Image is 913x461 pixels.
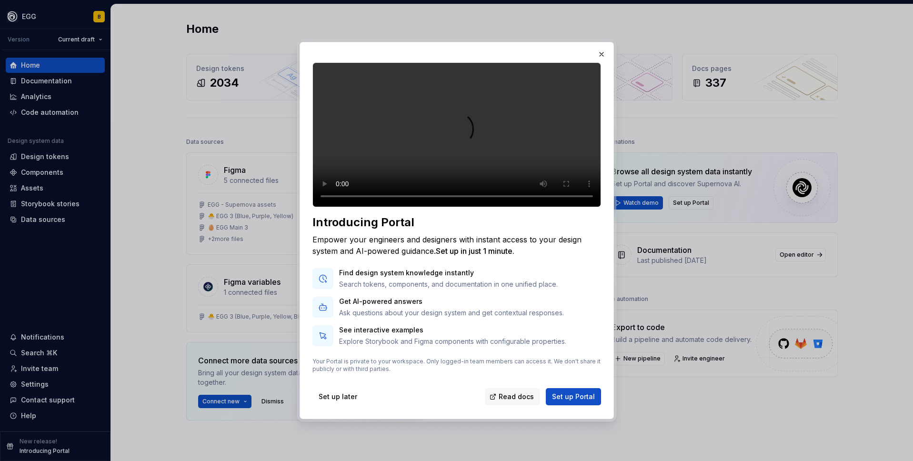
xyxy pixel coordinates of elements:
[312,234,601,257] div: Empower your engineers and designers with instant access to your design system and AI-powered gui...
[339,280,558,289] p: Search tokens, components, and documentation in one unified place.
[312,215,601,230] div: Introducing Portal
[339,268,558,278] p: Find design system knowledge instantly
[552,392,595,401] span: Set up Portal
[436,246,514,256] span: Set up in just 1 minute.
[339,297,564,306] p: Get AI-powered answers
[319,392,357,401] span: Set up later
[499,392,534,401] span: Read docs
[339,308,564,318] p: Ask questions about your design system and get contextual responses.
[485,388,540,405] a: Read docs
[546,388,601,405] button: Set up Portal
[312,388,363,405] button: Set up later
[339,337,566,346] p: Explore Storybook and Figma components with configurable properties.
[339,325,566,335] p: See interactive examples
[312,358,601,373] p: Your Portal is private to your workspace. Only logged-in team members can access it. We don't sha...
